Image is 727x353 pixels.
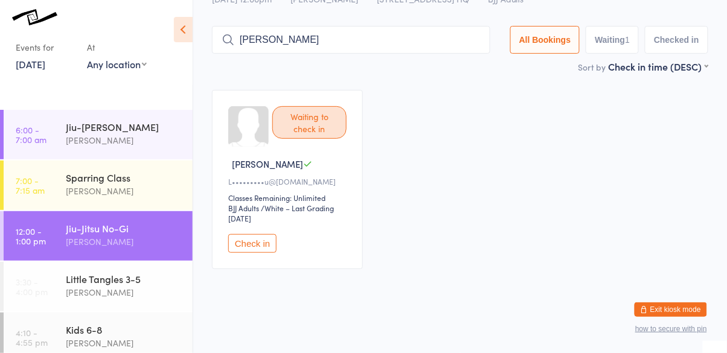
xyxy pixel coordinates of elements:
button: Exit kiosk mode [635,302,707,317]
div: [PERSON_NAME] [66,235,182,249]
div: Events for [16,37,75,57]
div: Little Tangles 3-5 [66,272,182,285]
div: At [87,37,147,57]
time: 6:00 - 7:00 am [16,125,46,144]
div: [PERSON_NAME] [66,285,182,299]
button: Check in [228,234,277,253]
div: [PERSON_NAME] [66,133,182,147]
span: / White – Last Grading [DATE] [228,203,334,223]
div: [PERSON_NAME] [66,184,182,198]
div: Sparring Class [66,171,182,184]
img: Knots Jiu-Jitsu [12,9,57,25]
input: Search [212,26,490,54]
div: Waiting to check in [272,106,347,139]
time: 3:30 - 4:00 pm [16,277,48,296]
div: Check in time (DESC) [609,60,708,73]
button: All Bookings [510,26,580,54]
time: 12:00 - 1:00 pm [16,226,46,246]
div: [PERSON_NAME] [66,336,182,350]
div: 1 [626,35,630,45]
a: 3:30 -4:00 pmLittle Tangles 3-5[PERSON_NAME] [4,262,193,311]
div: Classes Remaining: Unlimited [228,192,350,203]
a: [DATE] [16,57,45,71]
div: Any location [87,57,147,71]
a: 12:00 -1:00 pmJiu-Jitsu No-Gi[PERSON_NAME] [4,211,193,261]
div: Kids 6-8 [66,323,182,336]
a: 7:00 -7:15 amSparring Class[PERSON_NAME] [4,161,193,210]
time: 4:10 - 4:55 pm [16,328,48,347]
a: 6:00 -7:00 amJiu-[PERSON_NAME][PERSON_NAME] [4,110,193,159]
button: how to secure with pin [635,325,707,333]
time: 7:00 - 7:15 am [16,176,45,195]
div: BJJ Adults [228,203,259,213]
div: L•••••••••u@[DOMAIN_NAME] [228,176,350,186]
label: Sort by [578,61,606,73]
div: Jiu-[PERSON_NAME] [66,120,182,133]
span: [PERSON_NAME] [232,157,303,170]
button: Checked in [645,26,708,54]
div: Jiu-Jitsu No-Gi [66,221,182,235]
button: Waiting1 [586,26,639,54]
